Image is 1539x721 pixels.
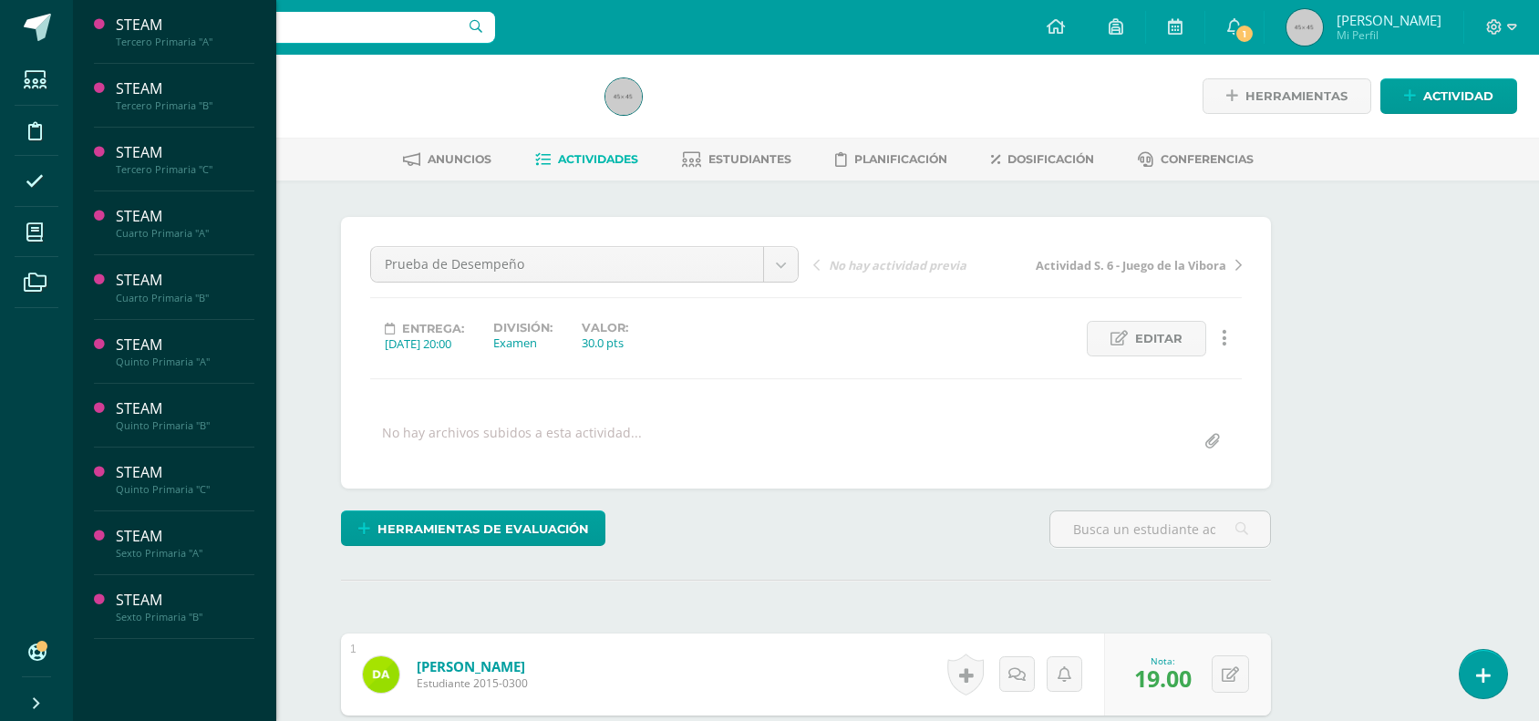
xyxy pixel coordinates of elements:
[1245,79,1348,113] span: Herramientas
[582,321,628,335] label: Valor:
[116,206,254,227] div: STEAM
[377,512,589,546] span: Herramientas de evaluación
[116,526,254,547] div: STEAM
[116,398,254,432] a: STEAMQuinto Primaria "B"
[991,145,1094,174] a: Dosificación
[116,142,254,176] a: STEAMTercero Primaria "C"
[116,462,254,496] a: STEAMQuinto Primaria "C"
[682,145,791,174] a: Estudiantes
[402,322,464,335] span: Entrega:
[116,419,254,432] div: Quinto Primaria "B"
[493,335,553,351] div: Examen
[535,145,638,174] a: Actividades
[116,78,254,99] div: STEAM
[363,656,399,693] img: d0ef273cea8dcfc1946cf88bf900d79f.png
[493,321,553,335] label: División:
[116,355,254,368] div: Quinto Primaria "A"
[1161,152,1254,166] span: Conferencias
[85,12,495,43] input: Busca un usuario...
[116,526,254,560] a: STEAMSexto Primaria "A"
[1337,11,1441,29] span: [PERSON_NAME]
[1234,24,1255,44] span: 1
[116,292,254,304] div: Cuarto Primaria "B"
[385,247,749,282] span: Prueba de Desempeño
[385,335,464,352] div: [DATE] 20:00
[116,15,254,48] a: STEAMTercero Primaria "A"
[142,75,584,100] h1: STEAM
[1286,9,1323,46] img: 45x45
[1203,78,1371,114] a: Herramientas
[116,163,254,176] div: Tercero Primaria "C"
[428,152,491,166] span: Anuncios
[417,657,528,675] a: [PERSON_NAME]
[854,152,947,166] span: Planificación
[116,78,254,112] a: STEAMTercero Primaria "B"
[558,152,638,166] span: Actividades
[382,424,642,459] div: No hay archivos subidos a esta actividad...
[1423,79,1493,113] span: Actividad
[1138,145,1254,174] a: Conferencias
[1134,663,1192,694] span: 19.00
[1337,27,1441,43] span: Mi Perfil
[116,462,254,483] div: STEAM
[116,335,254,355] div: STEAM
[116,398,254,419] div: STEAM
[116,270,254,304] a: STEAMCuarto Primaria "B"
[116,36,254,48] div: Tercero Primaria "A"
[116,142,254,163] div: STEAM
[116,99,254,112] div: Tercero Primaria "B"
[582,335,628,351] div: 30.0 pts
[417,675,528,691] span: Estudiante 2015-0300
[116,547,254,560] div: Sexto Primaria "A"
[116,335,254,368] a: STEAMQuinto Primaria "A"
[708,152,791,166] span: Estudiantes
[1007,152,1094,166] span: Dosificación
[116,483,254,496] div: Quinto Primaria "C"
[1380,78,1517,114] a: Actividad
[371,247,798,282] a: Prueba de Desempeño
[116,611,254,623] div: Sexto Primaria "B"
[403,145,491,174] a: Anuncios
[116,227,254,240] div: Cuarto Primaria "A"
[1134,654,1192,667] div: Nota:
[116,15,254,36] div: STEAM
[341,510,605,546] a: Herramientas de evaluación
[1036,257,1226,273] span: Actividad S. 6 - Juego de la Vibora
[605,78,642,115] img: 45x45
[116,206,254,240] a: STEAMCuarto Primaria "A"
[142,100,584,118] div: Tercero Primaria 'A'
[835,145,947,174] a: Planificación
[1050,511,1270,547] input: Busca un estudiante aquí...
[1135,322,1183,355] span: Editar
[116,590,254,623] a: STEAMSexto Primaria "B"
[829,257,966,273] span: No hay actividad previa
[116,590,254,611] div: STEAM
[1028,255,1242,273] a: Actividad S. 6 - Juego de la Vibora
[116,270,254,291] div: STEAM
